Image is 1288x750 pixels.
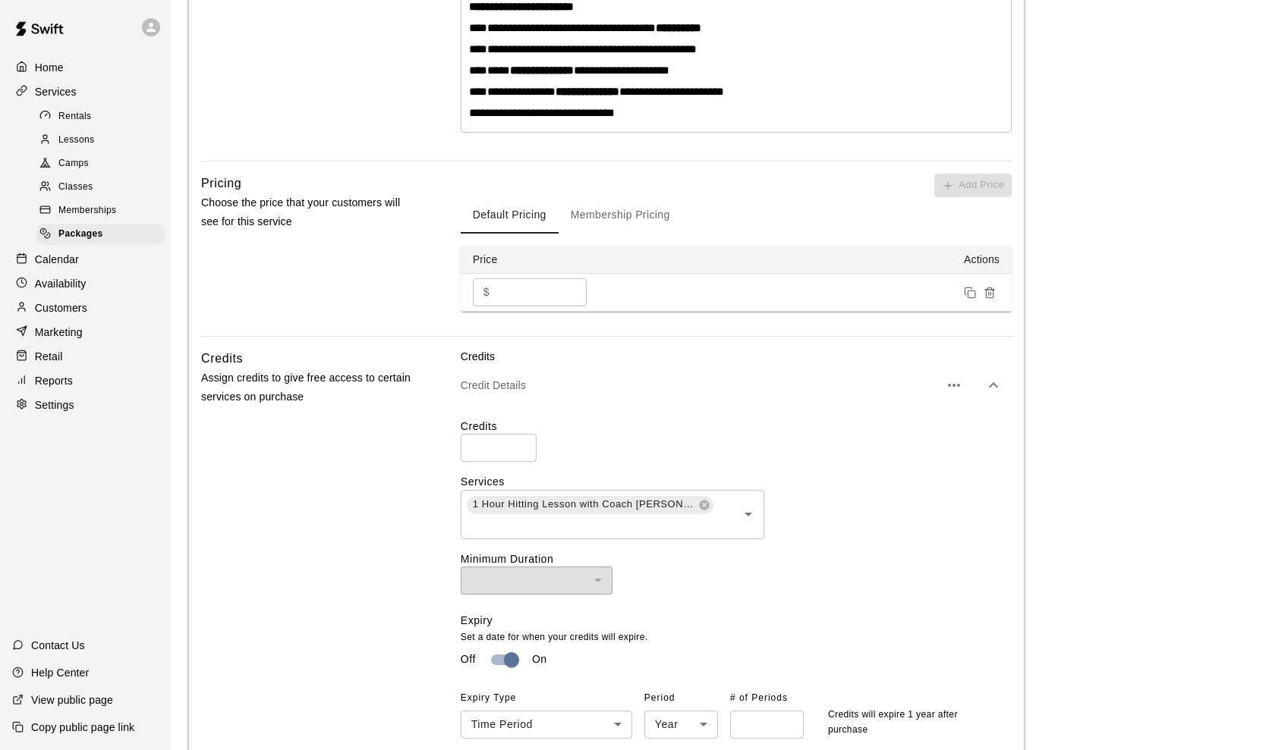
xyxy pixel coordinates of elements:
[467,497,701,512] span: 1 Hour Hitting Lesson with Coach [PERSON_NAME]
[960,283,980,303] button: Duplicate price
[36,200,165,221] div: Memberships
[36,152,171,176] a: Camps
[36,224,165,245] div: Packages
[461,246,613,274] th: Price
[35,397,74,413] p: Settings
[201,369,412,406] p: Assign credits to give free access to certain services on purchase
[461,364,1012,406] div: Credit Details
[201,193,412,231] p: Choose the price that your customers will see for this service
[58,180,93,195] span: Classes
[35,84,77,99] p: Services
[559,197,682,234] button: Membership Pricing
[461,419,1012,434] label: Credits
[12,80,159,103] a: Services
[738,504,759,525] button: Open
[35,60,64,75] p: Home
[461,614,493,626] label: Expiry
[12,369,159,392] a: Reports
[483,284,490,300] p: $
[461,686,632,711] span: Expiry Type
[36,176,171,199] a: Classes
[31,665,89,680] p: Help Center
[461,711,632,739] div: Time Period
[36,153,165,174] div: Camps
[828,708,1000,738] p: Credits will expire 1 year after purchase
[36,105,171,128] a: Rentals
[58,227,103,242] span: Packages
[35,252,79,267] p: Calendar
[35,325,83,340] p: Marketing
[58,133,95,148] span: Lessons
[35,349,63,364] p: Retail
[461,630,1000,645] p: Set a date for when your credits will expire.
[58,109,92,124] span: Rentals
[12,345,159,368] a: Retail
[36,177,165,198] div: Classes
[467,496,713,514] div: 1 Hour Hitting Lesson with Coach [PERSON_NAME]
[461,651,476,667] p: Off
[613,246,1012,274] th: Actions
[201,349,243,369] h6: Credits
[201,174,241,193] h6: Pricing
[31,692,113,708] p: View public page
[12,248,159,271] a: Calendar
[36,128,171,152] a: Lessons
[36,199,171,223] a: Memberships
[730,686,804,711] span: # of Periods
[35,373,73,388] p: Reports
[31,638,85,653] p: Contact Us
[12,272,159,295] a: Availability
[58,203,116,218] span: Memberships
[36,130,165,151] div: Lessons
[12,297,159,319] a: Customers
[12,56,159,79] a: Home
[461,551,1012,566] label: Minimum Duration
[12,321,159,344] a: Marketing
[532,651,547,667] p: On
[461,474,1012,489] label: Services
[35,276,87,291] p: Availability
[58,156,89,171] span: Camps
[461,349,1012,364] p: Credits
[644,686,709,711] span: Period
[36,106,165,127] div: Rentals
[12,394,159,416] a: Settings
[36,223,171,246] a: Packages
[461,378,939,393] p: Credit Details
[31,720,134,735] p: Copy public page link
[35,300,87,315] p: Customers
[980,283,1000,303] button: Remove price
[644,711,718,739] div: Year
[461,197,559,234] button: Default Pricing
